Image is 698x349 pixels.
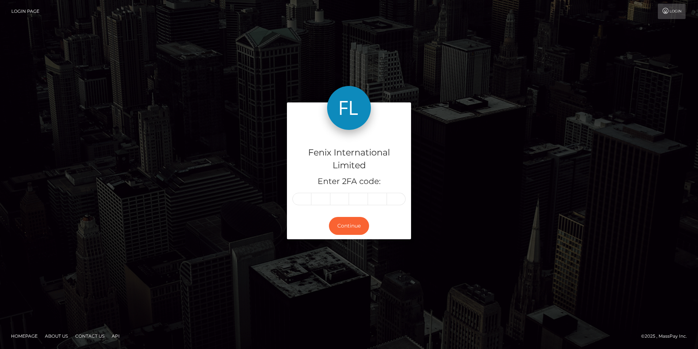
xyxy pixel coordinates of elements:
a: Login Page [11,4,39,19]
a: Contact Us [72,330,107,342]
button: Continue [329,217,369,235]
h5: Enter 2FA code: [292,176,406,187]
a: Login [658,4,686,19]
a: Homepage [8,330,41,342]
div: © 2025 , MassPay Inc. [641,332,693,340]
a: API [109,330,123,342]
a: About Us [42,330,71,342]
h4: Fenix International Limited [292,146,406,172]
img: Fenix International Limited [327,86,371,130]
